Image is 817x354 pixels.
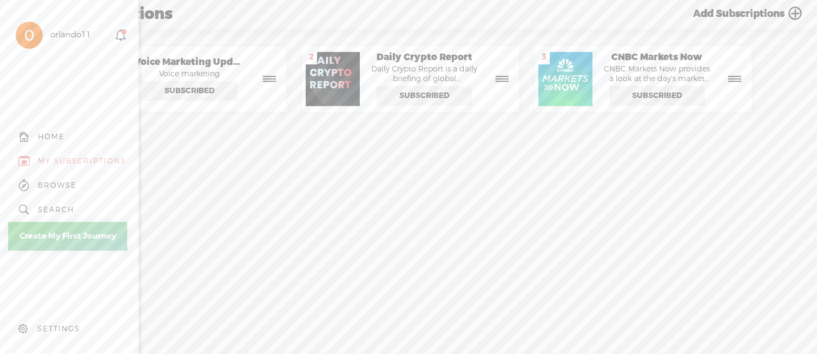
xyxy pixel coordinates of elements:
div: SEARCH [38,205,74,214]
a: Create My First Journey [8,222,127,251]
div: orlando11 [50,30,91,41]
div: BROWSE [38,181,77,190]
div: SETTINGS [37,324,80,333]
div: HOME [38,132,65,141]
div: MY SUBSCRIPTIONS [38,156,126,166]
